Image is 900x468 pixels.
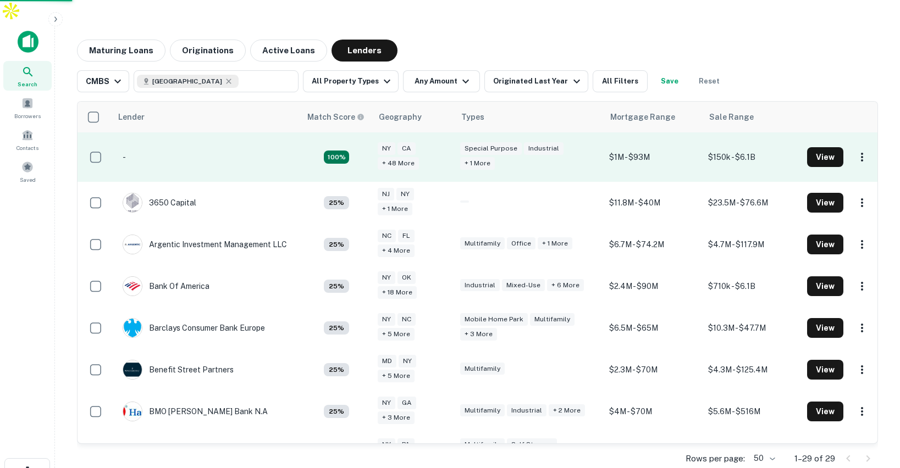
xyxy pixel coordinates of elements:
[170,40,246,62] button: Originations
[18,80,37,88] span: Search
[378,411,415,424] div: + 3 more
[460,438,505,451] div: Multifamily
[703,132,802,182] td: $150k - $6.1B
[372,102,455,132] th: Geography
[507,404,546,417] div: Industrial
[123,319,142,337] img: picture
[324,280,349,293] div: Matching Properties: 185, hasApolloMatch: undefined
[379,110,422,124] div: Geography
[378,203,412,215] div: + 1 more
[460,142,522,155] div: Special Purpose
[455,102,604,132] th: Types
[397,271,416,284] div: OK
[332,40,397,62] button: Lenders
[652,70,687,92] button: Save your search to get updates of matches that match your search criteria.
[703,224,802,265] td: $4.7M - $117.9M
[86,75,124,88] div: CMBS
[604,102,703,132] th: Mortgage Range
[460,237,505,250] div: Multifamily
[749,450,777,466] div: 50
[460,404,505,417] div: Multifamily
[378,286,417,299] div: + 18 more
[123,235,287,254] div: Argentic Investment Management LLC
[324,405,349,418] div: Matching Properties: 17, hasApolloMatch: undefined
[524,142,564,155] div: Industrial
[460,313,528,326] div: Mobile Home Park
[77,40,165,62] button: Maturing Loans
[845,380,900,433] iframe: Chat Widget
[123,277,142,296] img: picture
[396,188,414,200] div: NY
[807,235,843,254] button: View
[807,276,843,296] button: View
[324,363,349,376] div: Matching Properties: 22, hasApolloMatch: undefined
[530,313,575,326] div: Multifamily
[507,237,535,250] div: Office
[18,31,38,53] img: capitalize-icon.png
[703,307,802,349] td: $10.3M - $47.7M
[378,244,415,257] div: + 4 more
[123,151,126,163] p: -
[3,61,52,91] div: Search
[301,102,372,132] th: Capitalize uses an advanced AI algorithm to match your search with the best lender. The match sco...
[3,125,52,154] div: Contacts
[14,112,41,120] span: Borrowers
[152,76,222,86] span: [GEOGRAPHIC_DATA]
[604,182,703,224] td: $11.8M - $40M
[604,307,703,349] td: $6.5M - $65M
[303,70,399,92] button: All Property Types
[250,40,327,62] button: Active Loans
[604,391,703,432] td: $4M - $70M
[703,265,802,307] td: $710k - $6.1B
[397,142,416,155] div: CA
[112,102,301,132] th: Lender
[604,265,703,307] td: $2.4M - $90M
[324,238,349,251] div: Matching Properties: 13, hasApolloMatch: undefined
[123,235,142,254] img: picture
[604,224,703,265] td: $6.7M - $74.2M
[604,132,703,182] td: $1M - $93M
[3,93,52,122] a: Borrowers
[378,230,396,242] div: NC
[460,328,497,341] div: + 3 more
[610,110,675,124] div: Mortgage Range
[307,111,365,123] div: Capitalize uses an advanced AI algorithm to match your search with the best lender. The match sco...
[118,110,145,124] div: Lender
[507,438,557,451] div: Self Storage
[123,402,268,421] div: BMO [PERSON_NAME] Bank N.A
[123,318,265,338] div: Barclays Consumer Bank Europe
[398,230,415,242] div: FL
[378,188,394,200] div: NJ
[3,157,52,186] a: Saved
[77,70,129,92] button: CMBS
[378,142,395,155] div: NY
[123,276,209,296] div: Bank Of America
[709,110,754,124] div: Sale Range
[307,111,362,123] h6: Match Score
[378,370,415,382] div: + 5 more
[549,404,585,417] div: + 2 more
[807,402,843,421] button: View
[399,355,416,367] div: NY
[460,279,500,292] div: Industrial
[807,147,843,167] button: View
[604,349,703,391] td: $2.3M - $70M
[324,151,349,164] div: Matching Properties: 3287, hasApolloMatch: undefined
[807,193,843,213] button: View
[493,75,583,88] div: Originated Last Year
[703,182,802,224] td: $23.5M - $76.6M
[547,279,584,292] div: + 6 more
[123,193,142,212] img: picture
[703,391,802,432] td: $5.6M - $516M
[123,402,142,421] img: picture
[460,157,495,170] div: + 1 more
[378,271,395,284] div: NY
[807,360,843,380] button: View
[703,102,802,132] th: Sale Range
[378,313,395,326] div: NY
[123,360,234,380] div: Benefit Street Partners
[502,279,545,292] div: Mixed-Use
[403,70,480,92] button: Any Amount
